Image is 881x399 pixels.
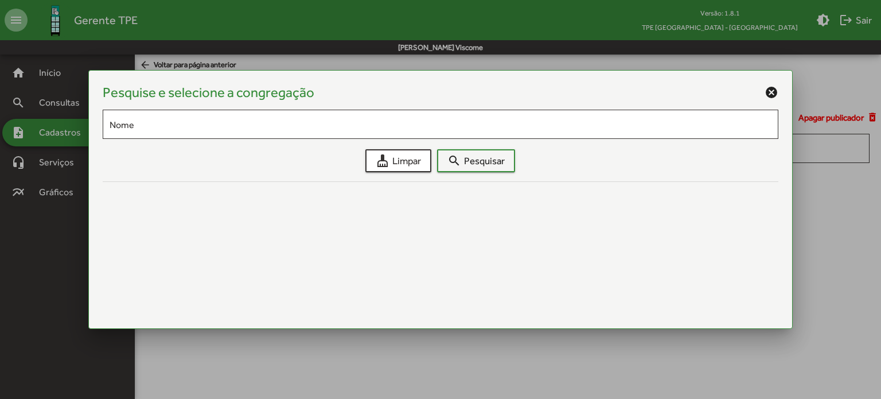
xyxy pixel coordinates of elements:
[447,150,505,171] span: Pesquisar
[103,84,314,101] h4: Pesquise e selecione a congregação
[765,86,778,99] mat-icon: cancel
[437,149,515,172] button: Pesquisar
[376,154,389,168] mat-icon: cleaning_services
[365,149,431,172] button: Limpar
[447,154,461,168] mat-icon: search
[376,150,421,171] span: Limpar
